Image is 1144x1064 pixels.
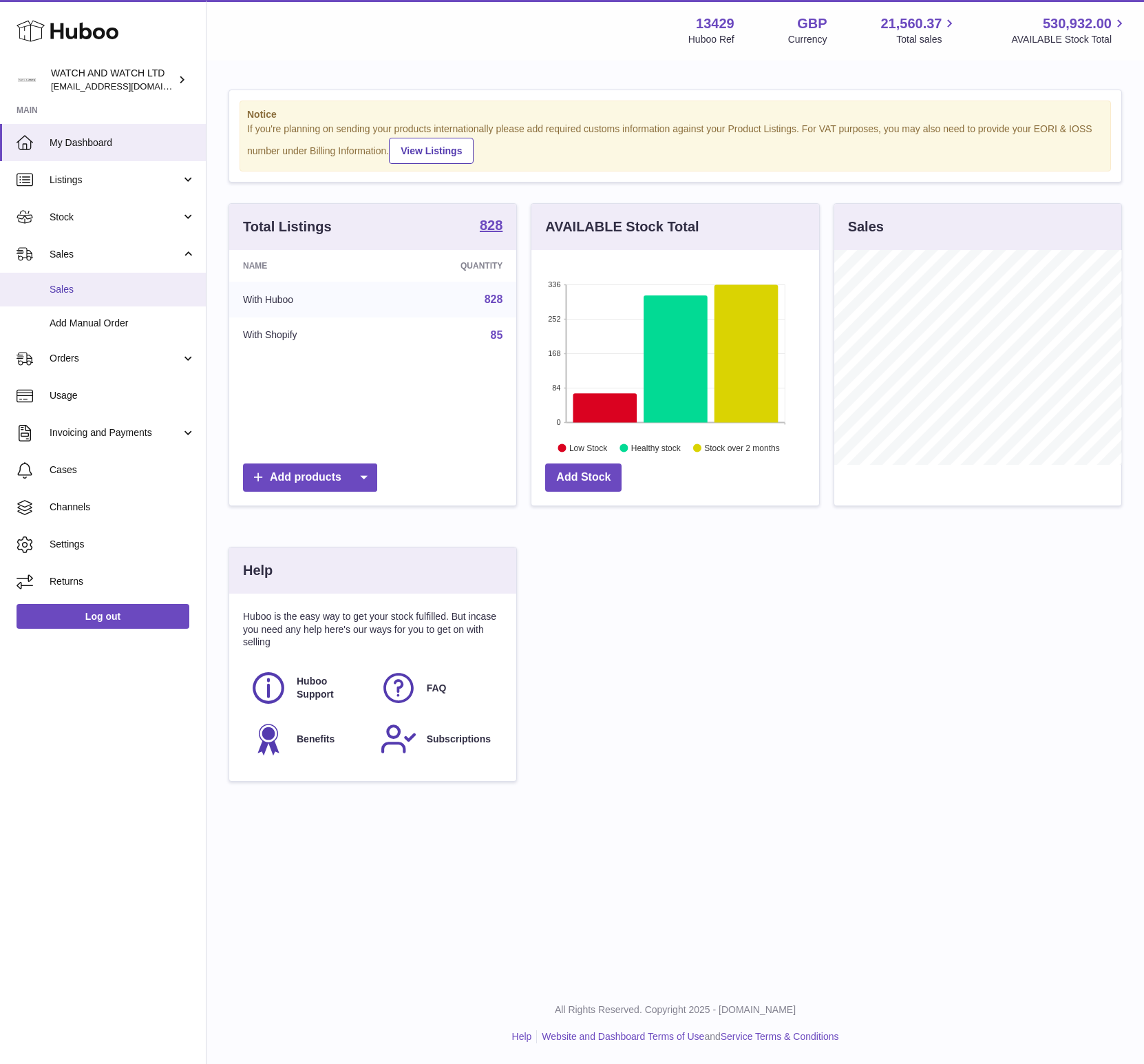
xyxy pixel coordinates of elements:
a: 828 [485,293,503,305]
a: Website and Dashboard Terms of Use [542,1031,704,1042]
a: Service Terms & Conditions [721,1031,839,1042]
span: Benefits [297,733,335,746]
strong: 828 [480,218,502,232]
div: WATCH AND WATCH LTD [51,67,175,93]
a: View Listings [389,138,474,164]
text: 84 [553,384,561,392]
span: Stock [50,211,181,224]
text: 336 [548,280,560,289]
span: Listings [50,174,181,187]
th: Quantity [384,250,516,282]
strong: 13429 [696,14,734,33]
a: Huboo Support [250,669,366,707]
h3: Sales [848,218,884,236]
span: Total sales [896,33,957,46]
span: Returns [50,575,195,588]
a: Add products [243,463,377,492]
span: Huboo Support [297,675,365,701]
h3: AVAILABLE Stock Total [545,218,699,236]
span: FAQ [427,682,447,695]
span: 21,560.37 [880,14,942,33]
span: Settings [50,538,195,551]
span: Sales [50,248,181,261]
text: Stock over 2 months [705,443,780,452]
a: Log out [17,604,189,629]
strong: GBP [797,14,827,33]
span: Add Manual Order [50,317,195,330]
img: baris@watchandwatch.co.uk [17,70,37,90]
text: Low Stock [569,443,608,452]
span: Usage [50,389,195,402]
span: Cases [50,463,195,477]
span: Sales [50,283,195,296]
a: Help [512,1031,532,1042]
span: 530,932.00 [1043,14,1112,33]
td: With Shopify [229,317,384,353]
p: All Rights Reserved. Copyright 2025 - [DOMAIN_NAME] [218,1003,1133,1016]
div: If you're planning on sending your products internationally please add required customs informati... [247,123,1103,164]
a: Subscriptions [380,720,496,758]
th: Name [229,250,384,282]
span: AVAILABLE Stock Total [1011,33,1127,46]
strong: Notice [247,108,1103,121]
div: Huboo Ref [688,33,734,46]
text: 252 [548,315,560,323]
text: 0 [557,418,561,426]
h3: Total Listings [243,218,332,236]
span: [EMAIL_ADDRESS][DOMAIN_NAME] [51,81,202,92]
a: 85 [491,329,503,341]
p: Huboo is the easy way to get your stock fulfilled. But incase you need any help here's our ways f... [243,610,502,649]
a: 828 [480,218,502,235]
h3: Help [243,561,273,580]
text: Healthy stock [631,443,681,452]
span: Invoicing and Payments [50,426,181,439]
a: Benefits [250,720,366,758]
span: My Dashboard [50,136,195,149]
div: Currency [788,33,827,46]
a: Add Stock [545,463,622,492]
text: 168 [548,349,560,357]
span: Subscriptions [427,733,491,746]
span: Orders [50,352,181,365]
li: and [537,1030,838,1043]
a: FAQ [380,669,496,707]
a: 21,560.37 Total sales [880,14,957,46]
td: With Huboo [229,282,384,317]
span: Channels [50,501,195,514]
a: 530,932.00 AVAILABLE Stock Total [1011,14,1127,46]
